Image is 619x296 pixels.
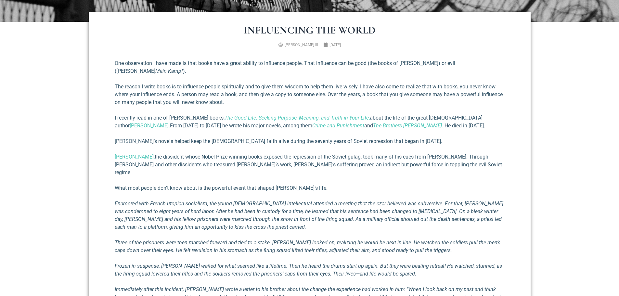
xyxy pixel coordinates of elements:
[115,114,505,130] p: I recently read in one of [PERSON_NAME] books, about the life of the great [DEMOGRAPHIC_DATA] aut...
[155,68,183,74] em: Mein Kampf
[115,239,500,253] em: Three of the prisoners were then marched forward and tied to a stake. [PERSON_NAME] looked on, re...
[115,154,155,160] a: [PERSON_NAME],
[225,115,370,121] a: The Good Life: Seeking Purpose, Meaning, and Truth in Your Life,
[329,43,341,47] time: [DATE]
[130,122,170,129] a: [PERSON_NAME].
[373,122,443,129] em: The Brothers [PERSON_NAME].
[115,184,505,192] p: What most people don’t know about is the powerful event that shaped [PERSON_NAME]’s life.
[115,137,505,145] p: [PERSON_NAME]’s novels helped keep the [DEMOGRAPHIC_DATA] faith alive during the seventy years of...
[312,122,364,129] a: Crime and Punishment
[115,263,502,277] em: Frozen in suspense, [PERSON_NAME] waited for what seemed like a lifetime. Then he heard the drums...
[225,115,369,121] em: The Good Life: Seeking Purpose, Meaning, and Truth in Your Life
[115,83,505,106] p: The reason I write books is to influence people spiritually and to give them wisdom to help them ...
[115,200,503,230] em: Enamored with French utopian socialism, the young [DEMOGRAPHIC_DATA] intellectual attended a meet...
[115,25,505,35] h1: Influencing the World
[373,122,445,129] a: The Brothers [PERSON_NAME].
[115,153,505,176] p: the dissident whose Nobel Prize-winning books exposed the repression of the Soviet gulag, took ma...
[285,43,318,47] span: [PERSON_NAME] III
[115,59,505,75] p: One observation I have made is that books have a great ability to influence people. That influenc...
[323,42,341,48] a: [DATE]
